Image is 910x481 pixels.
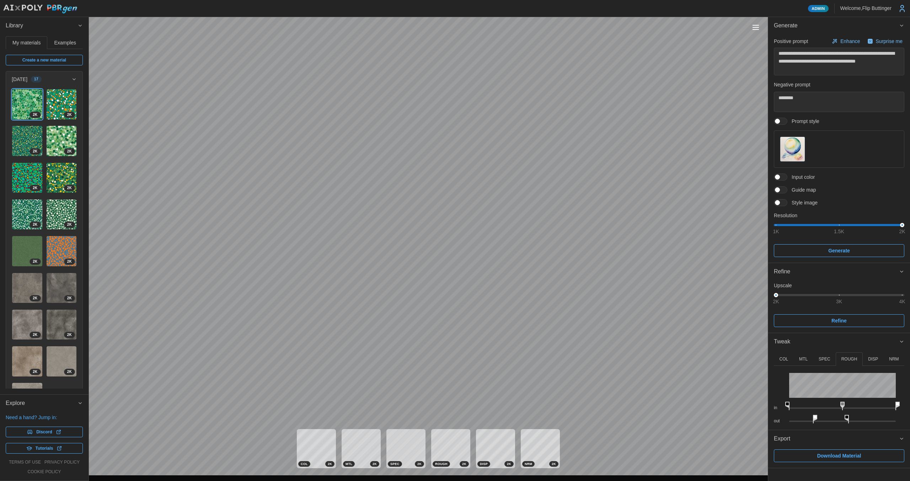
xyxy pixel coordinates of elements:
[552,461,556,466] span: 2 K
[780,137,805,162] button: Prompt style
[12,125,43,156] a: LWsiahzUVJgFKhEtXBBK2K
[12,236,43,267] a: WGp6DE8kZHyIxlEv7jGV2K
[787,173,815,181] span: Input color
[12,346,43,377] a: 6dTxfxTS44OpdogZtQEf2K
[768,34,910,263] div: Generate
[6,55,83,65] a: Create a new material
[6,414,83,421] p: Need a hand? Jump in:
[46,162,77,193] a: 0ovHjB4AzghA7lI9dLAj2K
[768,17,910,34] button: Generate
[33,332,37,338] span: 2 K
[46,273,77,304] a: LJDk8EF3ODlTTFAXGoCR2K
[47,310,77,340] img: iMuxrjayl6BwkZE8F5kT
[12,310,42,340] img: QXoxy1IbZ4ICZOClODRF
[22,55,66,65] span: Create a new material
[819,356,830,362] p: SPEC
[12,309,43,340] a: QXoxy1IbZ4ICZOClODRF2K
[47,163,77,193] img: 0ovHjB4AzghA7lI9dLAj
[774,449,904,462] button: Download Material
[774,244,904,257] button: Generate
[67,369,72,375] span: 2 K
[751,22,761,32] button: Toggle viewport controls
[46,89,77,120] a: vh0MKbDA032k1H9ilYN32K
[768,263,910,280] button: Refine
[774,282,904,289] p: Upscale
[774,17,899,34] span: Generate
[67,332,72,338] span: 2 K
[12,383,43,413] a: yQXWbsEH7XBfDWNrZuks1K
[12,163,42,193] img: eTukrmBpV6aHfdWA8X2a
[768,448,910,468] div: Export
[9,459,41,465] a: terms of use
[346,461,352,466] span: MTL
[46,236,77,267] a: xIaFaZKrP57QBeVU0QIi2K
[876,38,904,45] p: Surprise me
[33,259,37,264] span: 2 K
[774,267,899,276] div: Refine
[12,40,41,45] span: My materials
[301,461,308,466] span: COL
[12,89,43,120] a: 0Xfy7m7feOlep8dhJ3L42K
[46,309,77,340] a: iMuxrjayl6BwkZE8F5kT2K
[6,87,82,422] div: [DATE]17
[799,356,808,362] p: MTL
[67,185,72,191] span: 2 K
[525,461,532,466] span: NRM
[507,461,511,466] span: 2 K
[6,395,77,412] span: Explore
[33,295,37,301] span: 2 K
[33,149,37,154] span: 2 K
[840,5,892,12] p: Welcome, Flip Buttinger
[67,295,72,301] span: 2 K
[12,346,42,376] img: 6dTxfxTS44OpdogZtQEf
[328,461,332,466] span: 2 K
[787,186,816,193] span: Guide map
[774,314,904,327] button: Refine
[435,461,448,466] span: ROUGH
[866,36,904,46] button: Surprise me
[774,418,783,424] p: out
[787,118,819,125] span: Prompt style
[46,346,77,377] a: hxR48Zsd7EFqUeUUu0tj2K
[12,199,43,230] a: wjOUUv6aa6IhILAbnF8Q2K
[33,112,37,118] span: 2 K
[3,4,77,14] img: AIxPoly PBRgen
[12,273,42,303] img: 1wUT29FqlwA6Uiy9MZ1T
[12,126,42,156] img: LWsiahzUVJgFKhEtXBBK
[780,137,805,161] img: Prompt style
[12,383,42,413] img: yQXWbsEH7XBfDWNrZuks
[12,273,43,304] a: 1wUT29FqlwA6Uiy9MZ1T2K
[54,40,76,45] span: Examples
[44,459,80,465] a: privacy policy
[47,346,77,376] img: hxR48Zsd7EFqUeUUu0tj
[12,162,43,193] a: eTukrmBpV6aHfdWA8X2a2K
[36,427,52,437] span: Discord
[812,5,825,12] span: Admin
[67,222,72,228] span: 2 K
[768,280,910,332] div: Refine
[46,125,77,156] a: 8z58qVjdZNfi5BkRAgUr2K
[6,427,83,437] a: Discord
[12,76,27,83] p: [DATE]
[47,273,77,303] img: LJDk8EF3ODlTTFAXGoCR
[831,315,847,327] span: Refine
[774,81,904,88] p: Negative prompt
[46,199,77,230] a: VRGxqvYeB1oRniYxFf8t2K
[67,259,72,264] span: 2 K
[47,199,77,230] img: VRGxqvYeB1oRniYxFf8t
[6,443,83,454] a: Tutorials
[768,333,910,351] button: Tweak
[34,76,38,82] span: 17
[12,236,42,266] img: WGp6DE8kZHyIxlEv7jGV
[768,351,910,430] div: Tweak
[27,469,61,475] a: cookie policy
[47,236,77,266] img: xIaFaZKrP57QBeVU0QIi
[6,17,77,34] span: Library
[774,430,899,448] span: Export
[830,36,862,46] button: Enhance
[774,405,783,411] p: in
[47,126,77,156] img: 8z58qVjdZNfi5BkRAgUr
[12,89,42,119] img: 0Xfy7m7feOlep8dhJ3L4
[817,450,861,462] span: Download Material
[67,112,72,118] span: 2 K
